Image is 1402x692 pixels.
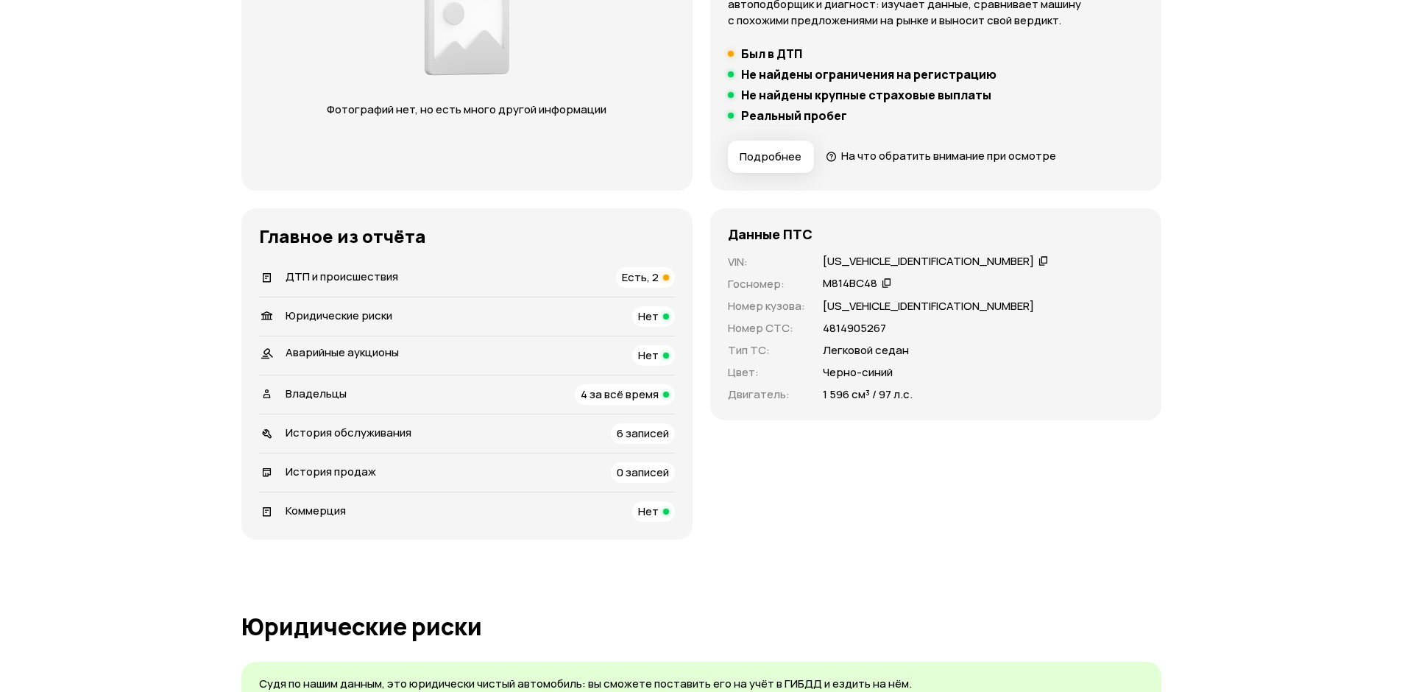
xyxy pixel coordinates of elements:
[741,67,996,82] h5: Не найдены ограничения на регистрацию
[823,364,893,381] p: Черно-синий
[728,226,812,242] h4: Данные ПТС
[313,102,621,118] p: Фотографий нет, но есть много другой информации
[286,386,347,401] span: Владельцы
[823,254,1034,269] div: [US_VEHICLE_IDENTIFICATION_NUMBER]
[286,503,346,518] span: Коммерция
[286,308,392,323] span: Юридические риски
[728,342,805,359] p: Тип ТС :
[286,269,398,284] span: ДТП и происшествия
[728,276,805,292] p: Госномер :
[638,308,659,324] span: Нет
[728,320,805,336] p: Номер СТС :
[728,364,805,381] p: Цвет :
[617,426,669,441] span: 6 записей
[728,386,805,403] p: Двигатель :
[823,298,1034,314] p: [US_VEHICLE_IDENTIFICATION_NUMBER]
[823,276,877,292] div: М814ВС48
[259,677,1144,692] p: Судя по нашим данным, это юридически чистый автомобиль: вы сможете поставить его на учёт в ГИБДД ...
[728,254,805,270] p: VIN :
[286,464,376,479] span: История продаж
[740,149,801,164] span: Подробнее
[741,108,847,123] h5: Реальный пробег
[286,345,399,360] span: Аварийные аукционы
[286,425,411,440] span: История обслуживания
[622,269,659,285] span: Есть, 2
[259,226,675,247] h3: Главное из отчёта
[241,613,1161,640] h1: Юридические риски
[823,342,909,359] p: Легковой седан
[823,386,913,403] p: 1 596 см³ / 97 л.с.
[741,46,802,61] h5: Был в ДТП
[741,88,991,102] h5: Не найдены крупные страховые выплаты
[728,298,805,314] p: Номер кузова :
[823,320,886,336] p: 4814905267
[728,141,814,173] button: Подробнее
[826,148,1057,163] a: На что обратить внимание при осмотре
[841,148,1056,163] span: На что обратить внимание при осмотре
[581,386,659,402] span: 4 за всё время
[638,347,659,363] span: Нет
[617,465,669,480] span: 0 записей
[638,504,659,519] span: Нет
